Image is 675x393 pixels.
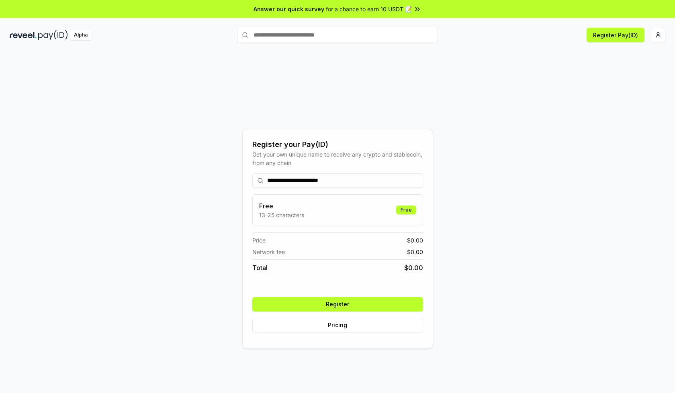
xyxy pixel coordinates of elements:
p: 13-25 characters [259,211,304,219]
div: Free [396,206,416,214]
div: Alpha [70,30,92,40]
img: reveel_dark [10,30,37,40]
span: $ 0.00 [404,263,423,273]
span: $ 0.00 [407,236,423,244]
span: Total [252,263,268,273]
h3: Free [259,201,304,211]
img: pay_id [38,30,68,40]
span: Network fee [252,248,285,256]
span: Price [252,236,266,244]
div: Register your Pay(ID) [252,139,423,150]
span: for a chance to earn 10 USDT 📝 [326,5,412,13]
span: $ 0.00 [407,248,423,256]
button: Register [252,297,423,312]
span: Answer our quick survey [254,5,324,13]
button: Pricing [252,318,423,332]
button: Register Pay(ID) [587,28,644,42]
div: Get your own unique name to receive any crypto and stablecoin, from any chain [252,150,423,167]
